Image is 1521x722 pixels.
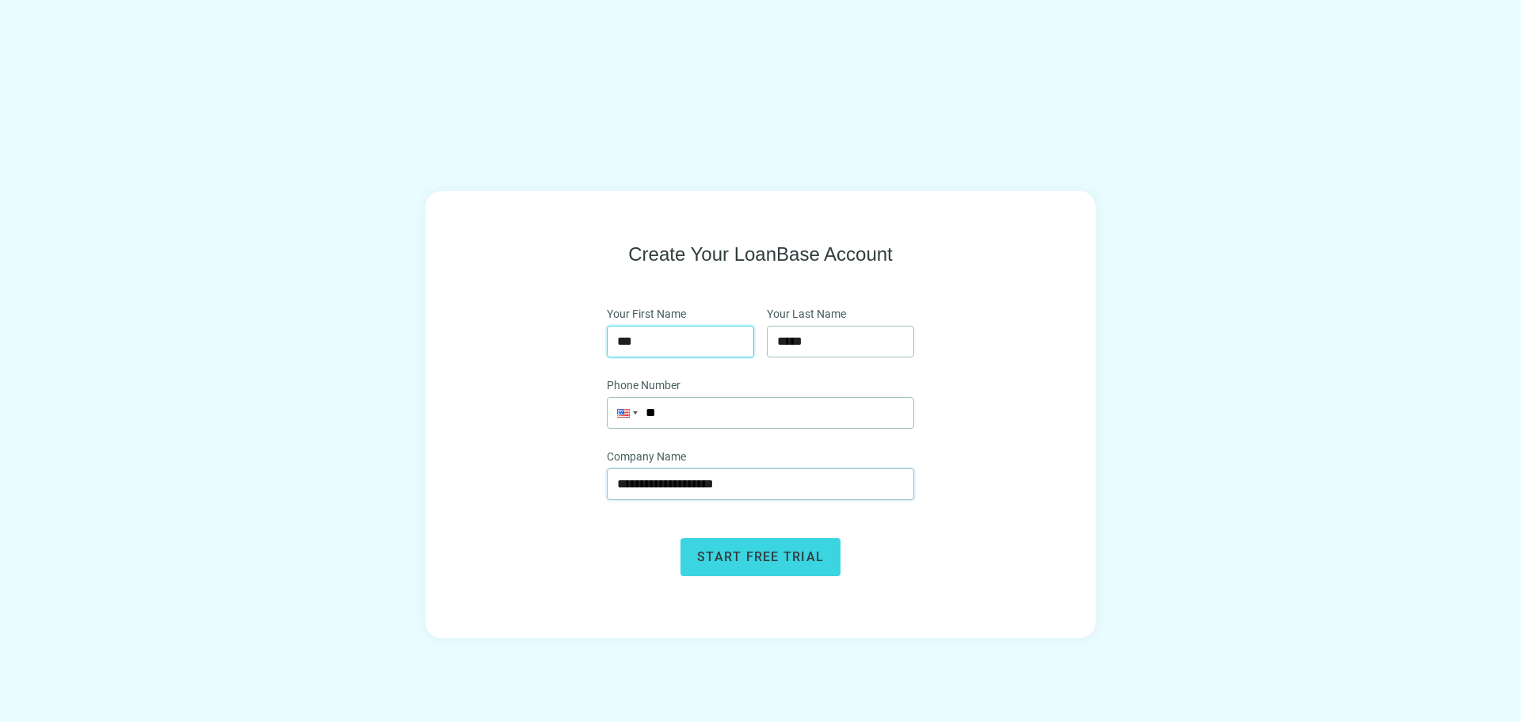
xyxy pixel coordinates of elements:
label: Company Name [607,448,696,465]
label: Phone Number [607,376,691,394]
span: Start free trial [697,549,824,564]
label: Your Last Name [767,305,856,323]
label: Your First Name [607,305,696,323]
div: United States: + 1 [608,398,638,428]
span: Create Your LoanBase Account [628,242,893,267]
button: Start free trial [680,538,841,576]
